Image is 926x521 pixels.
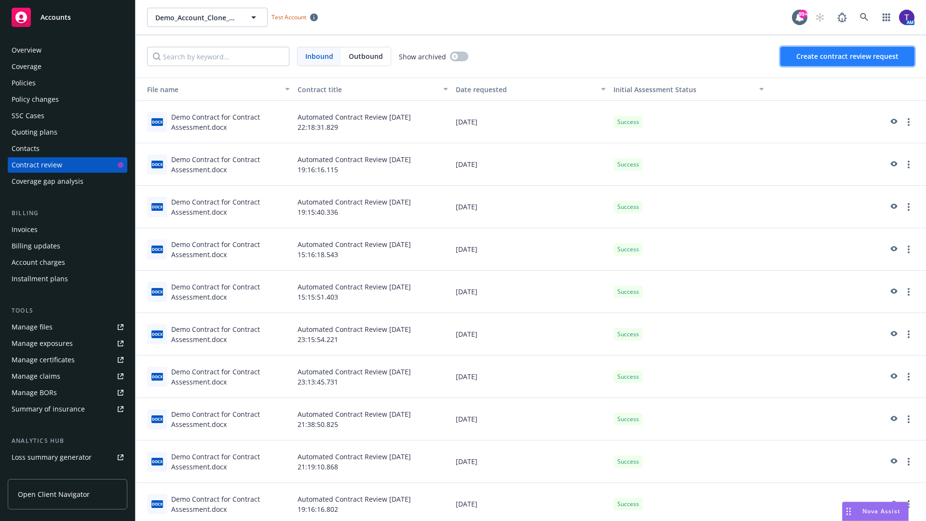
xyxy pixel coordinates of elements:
[294,186,452,228] div: Automated Contract Review [DATE] 19:15:40.336
[171,452,290,472] div: Demo Contract for Contract Assessment.docx
[8,401,127,417] a: Summary of insurance
[887,413,899,425] a: preview
[903,286,914,298] a: more
[151,203,163,210] span: docx
[151,288,163,295] span: docx
[8,385,127,400] a: Manage BORs
[294,313,452,356] div: Automated Contract Review [DATE] 23:15:54.221
[151,458,163,465] span: docx
[456,84,596,95] div: Date requested
[12,59,41,74] div: Coverage
[151,118,163,125] span: docx
[842,502,909,521] button: Nova Assist
[171,197,290,217] div: Demo Contract for Contract Assessment.docx
[887,286,899,298] a: preview
[877,8,896,27] a: Switch app
[12,401,85,417] div: Summary of insurance
[887,371,899,383] a: preview
[796,52,899,61] span: Create contract review request
[810,8,830,27] a: Start snowing
[8,141,127,156] a: Contacts
[8,208,127,218] div: Billing
[8,59,127,74] a: Coverage
[171,154,290,175] div: Demo Contract for Contract Assessment.docx
[617,245,639,254] span: Success
[12,450,92,465] div: Loss summary generator
[452,143,610,186] div: [DATE]
[12,124,57,140] div: Quoting plans
[903,413,914,425] a: more
[903,244,914,255] a: more
[294,101,452,143] div: Automated Contract Review [DATE] 22:18:31.829
[8,450,127,465] a: Loss summary generator
[12,352,75,368] div: Manage certificates
[903,456,914,467] a: more
[617,372,639,381] span: Success
[452,78,610,101] button: Date requested
[617,160,639,169] span: Success
[12,336,73,351] div: Manage exposures
[294,78,452,101] button: Contract title
[8,92,127,107] a: Policy changes
[171,367,290,387] div: Demo Contract for Contract Assessment.docx
[8,157,127,173] a: Contract review
[8,4,127,31] a: Accounts
[12,108,44,123] div: SSC Cases
[151,373,163,380] span: docx
[452,398,610,440] div: [DATE]
[452,356,610,398] div: [DATE]
[903,329,914,340] a: more
[8,255,127,270] a: Account charges
[171,409,290,429] div: Demo Contract for Contract Assessment.docx
[617,457,639,466] span: Success
[855,8,874,27] a: Search
[155,13,239,23] span: Demo_Account_Clone_QA_CR_Tests_Demo
[349,51,383,61] span: Outbound
[452,440,610,483] div: [DATE]
[452,313,610,356] div: [DATE]
[12,42,41,58] div: Overview
[887,201,899,213] a: preview
[903,201,914,213] a: more
[8,174,127,189] a: Coverage gap analysis
[12,157,62,173] div: Contract review
[12,222,38,237] div: Invoices
[887,159,899,170] a: preview
[151,246,163,253] span: docx
[799,10,807,18] div: 99+
[8,271,127,287] a: Installment plans
[272,13,306,21] span: Test Account
[294,398,452,440] div: Automated Contract Review [DATE] 21:38:50.825
[617,118,639,126] span: Success
[171,239,290,260] div: Demo Contract for Contract Assessment.docx
[268,12,322,22] span: Test Account
[903,498,914,510] a: more
[151,161,163,168] span: docx
[12,75,36,91] div: Policies
[12,271,68,287] div: Installment plans
[899,10,914,25] img: photo
[171,112,290,132] div: Demo Contract for Contract Assessment.docx
[298,84,437,95] div: Contract title
[294,271,452,313] div: Automated Contract Review [DATE] 15:15:51.403
[41,14,71,21] span: Accounts
[12,319,53,335] div: Manage files
[139,84,279,95] div: Toggle SortBy
[903,116,914,128] a: more
[862,507,900,515] span: Nova Assist
[341,47,391,66] span: Outbound
[8,319,127,335] a: Manage files
[8,336,127,351] a: Manage exposures
[8,108,127,123] a: SSC Cases
[151,330,163,338] span: docx
[12,385,57,400] div: Manage BORs
[617,500,639,508] span: Success
[887,498,899,510] a: preview
[8,222,127,237] a: Invoices
[8,42,127,58] a: Overview
[780,47,914,66] button: Create contract review request
[8,124,127,140] a: Quoting plans
[171,282,290,302] div: Demo Contract for Contract Assessment.docx
[171,324,290,344] div: Demo Contract for Contract Assessment.docx
[452,101,610,143] div: [DATE]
